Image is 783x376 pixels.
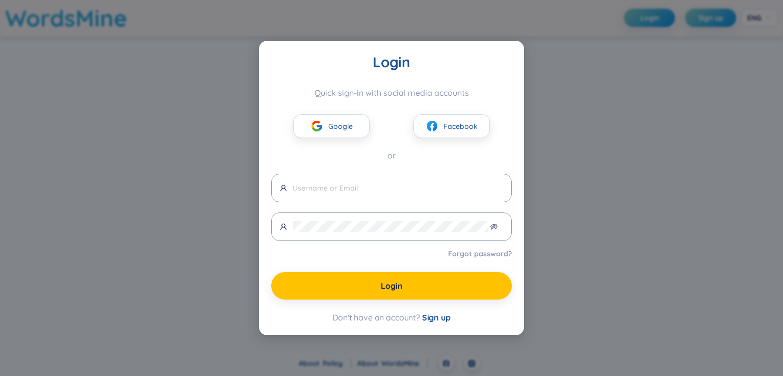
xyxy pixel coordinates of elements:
img: facebook [426,120,438,132]
div: Login [271,53,512,71]
span: user [280,184,287,192]
button: googleGoogle [293,114,370,138]
div: Don't have an account? [271,312,512,323]
span: Sign up [422,312,451,323]
span: user [280,223,287,230]
span: Google [328,121,353,132]
button: facebookFacebook [413,114,490,138]
img: google [310,120,323,132]
span: Login [381,280,403,291]
div: Quick sign-in with social media accounts [271,88,512,98]
a: Forgot password? [448,249,512,259]
button: Login [271,272,512,300]
div: or [271,149,512,162]
span: eye-invisible [490,223,498,230]
span: Facebook [443,121,478,132]
input: Username or Email [293,182,503,194]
